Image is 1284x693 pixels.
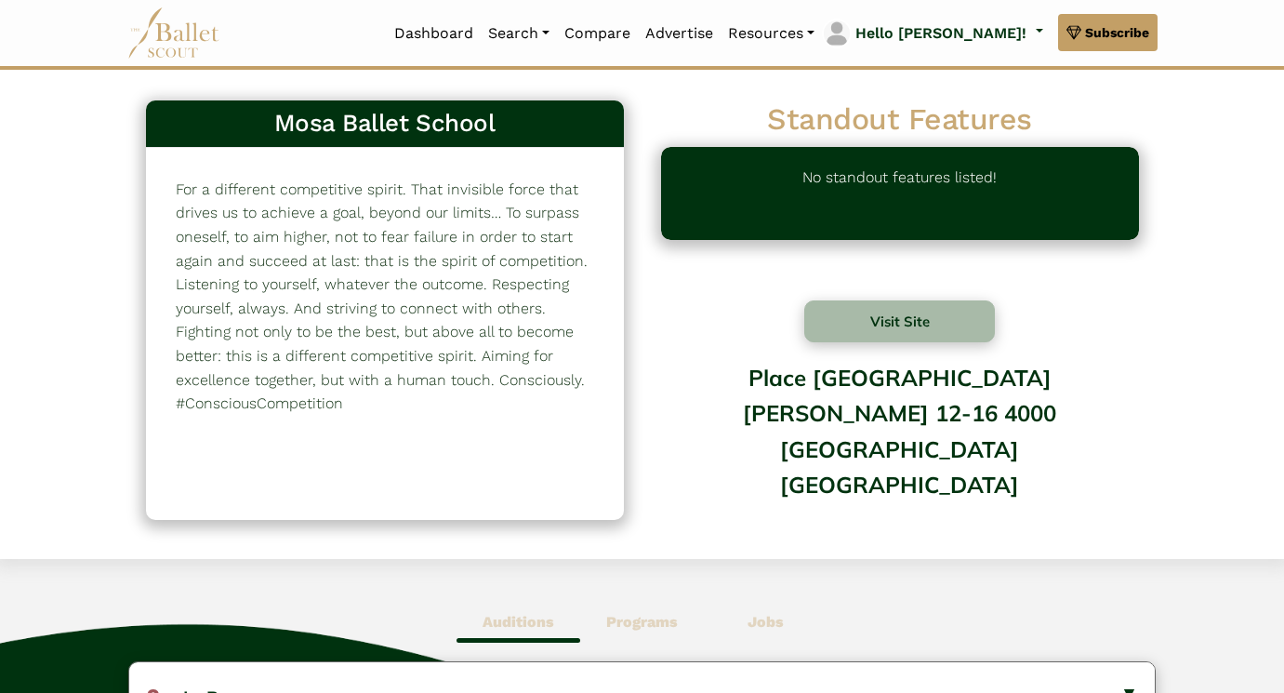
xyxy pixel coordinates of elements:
[822,19,1042,48] a: profile picture Hello [PERSON_NAME]!
[802,166,997,221] p: No standout features listed!
[161,108,609,140] h3: Mosa Ballet School
[483,613,554,631] b: Auditions
[606,613,678,631] b: Programs
[1085,22,1149,43] span: Subscribe
[176,178,594,416] p: For a different competitive spirit. That invisible force that drives us to achieve a goal, beyond...
[638,14,721,53] a: Advertise
[481,14,557,53] a: Search
[1066,22,1081,43] img: gem.svg
[804,300,996,342] button: Visit Site
[824,20,850,47] img: profile picture
[721,14,822,53] a: Resources
[557,14,638,53] a: Compare
[661,351,1139,500] div: Place [GEOGRAPHIC_DATA][PERSON_NAME] 12-16 4000 [GEOGRAPHIC_DATA] [GEOGRAPHIC_DATA]
[855,21,1026,46] p: Hello [PERSON_NAME]!
[661,100,1139,140] h2: Standout Features
[387,14,481,53] a: Dashboard
[1058,14,1158,51] a: Subscribe
[748,613,784,631] b: Jobs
